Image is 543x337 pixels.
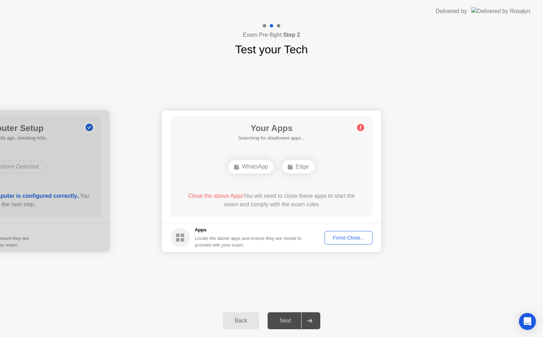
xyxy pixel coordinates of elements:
[235,41,308,58] h1: Test your Tech
[238,122,305,135] h1: Your Apps
[181,192,363,209] div: You will need to close these apps to start the exam and comply with the exam rules
[225,318,257,324] div: Back
[270,318,301,324] div: Next
[195,226,302,233] h5: Apps
[519,313,536,330] div: Open Intercom Messenger
[325,231,373,244] button: Force Close...
[228,160,274,173] div: WhatsApp
[268,312,320,329] button: Next
[327,235,370,241] div: Force Close...
[282,160,314,173] div: Edge
[436,7,467,16] div: Delivered by
[238,135,305,142] h5: Searching for disallowed apps...
[471,7,530,15] img: Delivered by Rosalyn
[223,312,259,329] button: Back
[195,235,302,248] div: Locate the above apps and ensure they are closed to proceed with your exam.
[283,32,300,38] b: Step 2
[243,31,300,39] h4: Exam Pre-flight:
[188,193,243,199] span: Close the above Apps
